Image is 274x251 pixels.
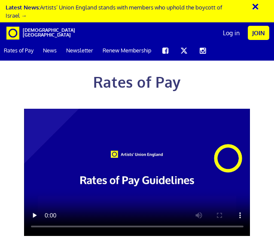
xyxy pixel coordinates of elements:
[93,73,181,91] span: Rates of Pay
[219,22,244,44] a: Log in
[62,41,97,60] a: Newsletter
[23,28,44,37] span: [DEMOGRAPHIC_DATA][GEOGRAPHIC_DATA]
[248,26,269,40] a: Join
[6,3,222,19] a: Latest News:Artists’ Union England stands with members who uphold the boycott of Israel →
[99,41,155,60] a: Renew Membership
[6,3,40,11] strong: Latest News:
[39,41,61,60] a: News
